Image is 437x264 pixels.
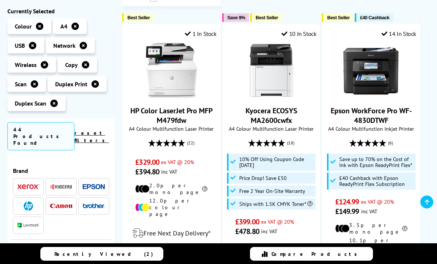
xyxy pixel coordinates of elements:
button: Best Seller [122,13,154,22]
span: USB [15,42,25,49]
li: 3.5p per mono page [335,222,407,235]
a: Brother [83,201,105,211]
div: Currently Selected [7,7,115,15]
span: Best Seller [127,15,150,20]
span: £394.80 [135,167,159,177]
div: Brand [13,167,109,174]
span: Compare Products [271,251,361,257]
span: £399.00 [235,217,259,227]
span: (18) [287,136,294,150]
img: Xerox [17,184,40,190]
img: Canon [50,204,72,208]
img: Kyocera ECOSYS MA2600cwfx [244,43,299,98]
span: inc VAT [261,228,277,235]
a: Kyocera [50,182,72,191]
button: Best Seller [250,13,282,22]
img: Kyocera [50,184,72,190]
div: 10 In Stock [281,30,316,37]
span: Free 2 Year On-Site Warranty [239,188,305,194]
span: (6) [388,136,393,150]
span: £40 Cashback with Epson ReadyPrint Flex Subscription [339,175,414,187]
img: HP [24,201,33,211]
span: 44 Products Found [7,122,74,150]
a: Kyocera ECOSYS MA2600cwfx [246,106,297,125]
button: Best Seller [322,13,353,22]
div: 1 In Stock [185,30,217,37]
div: modal_delivery [126,223,217,244]
span: Network [53,42,76,49]
img: HP Color LaserJet Pro MFP M479fdw [144,43,199,98]
a: HP [17,201,40,211]
span: ex VAT @ 20% [161,158,194,166]
span: Copy [65,61,78,68]
span: ex VAT @ 20% [261,218,294,225]
span: £124.99 [335,197,359,207]
span: A4 [60,23,67,30]
span: A4 Colour Multifunction Laser Printer [226,125,317,132]
a: reset filters [74,130,109,144]
a: HP Color LaserJet Pro MFP M479fdw [130,106,213,125]
a: Lexmark [17,221,40,230]
button: £40 Cashback [355,13,393,22]
li: 1.1p per mono page [235,242,307,255]
span: A4 Colour Multifunction Inkjet Printer [326,125,416,132]
img: Lexmark [17,223,40,228]
span: inc VAT [161,168,177,175]
span: £478.80 [235,227,259,236]
span: A4 Colour Multifunction Laser Printer [126,125,217,132]
img: Epson WorkForce Pro WF-4830DTWF [343,43,399,98]
span: (22) [187,136,194,150]
a: Compare Products [250,247,373,261]
button: Save 9% [222,13,249,22]
a: Canon [50,201,72,211]
li: 10.1p per colour page [335,237,407,257]
a: Epson [83,182,105,191]
a: Xerox [17,182,40,191]
div: 14 In Stock [381,30,416,37]
span: ex VAT @ 20% [361,198,394,205]
span: Save up to 70% on the Cost of Ink with Epson ReadyPrint Flex* [339,156,414,168]
span: £149.99 [335,207,359,216]
li: 2.0p per mono page [135,182,207,196]
img: Epson [83,184,105,190]
span: Scan [15,80,27,88]
span: £40 Cashback [360,15,389,20]
span: £329.00 [135,157,159,167]
span: inc VAT [361,208,377,215]
img: Brother [83,203,105,208]
span: 10% Off Using Coupon Code [DATE] [239,156,314,168]
span: Recently Viewed (2) [54,251,153,257]
span: Wireless [15,61,37,68]
span: Price Drop! Save £50 [239,175,287,181]
a: Epson WorkForce Pro WF-4830DTWF [331,106,412,125]
li: 12.0p per colour page [135,197,207,217]
span: Best Seller [327,15,350,20]
span: Save 9% [227,15,245,20]
span: Ships with 1.5K CMYK Toner* [239,201,313,207]
a: Epson WorkForce Pro WF-4830DTWF [343,93,399,100]
span: Best Seller [256,15,278,20]
span: Duplex Print [55,80,87,88]
span: Duplex Scan [15,100,46,107]
span: Colour [15,23,32,30]
a: Recently Viewed (2) [40,247,163,261]
a: Kyocera ECOSYS MA2600cwfx [244,93,299,100]
a: HP Color LaserJet Pro MFP M479fdw [144,93,199,100]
